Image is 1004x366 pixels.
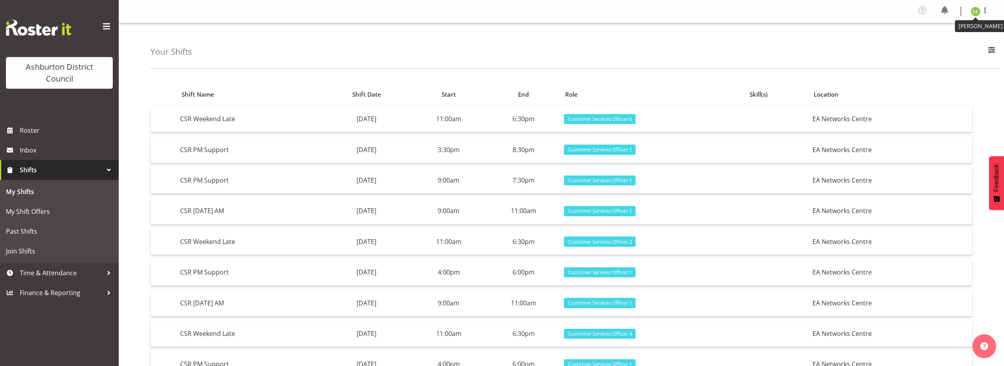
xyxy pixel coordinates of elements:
td: 6:30pm [486,106,561,132]
span: Past Shifts [6,225,113,237]
div: Start [416,90,482,99]
td: CSR PM Support [177,259,322,286]
td: 9:00am [411,290,486,316]
span: Feedback [993,164,1000,192]
td: 3:30pm [411,136,486,163]
div: Shift Date [326,90,407,99]
td: EA Networks Centre [809,167,972,194]
td: 11:00am [411,320,486,347]
td: [DATE] [322,290,411,316]
td: 11:00am [411,106,486,132]
span: Customer Services Officer 1 [568,146,632,153]
img: Rosterit website logo [6,20,71,36]
div: Shift Name [182,90,317,99]
td: [DATE] [322,320,411,347]
span: Customer Services Officer 4 [568,330,632,337]
td: CSR Weekend Late [177,320,322,347]
div: End [491,90,556,99]
span: Roster [20,124,115,136]
td: 6:30pm [486,320,561,347]
td: 4:00pm [411,259,486,286]
button: Filter Employees [983,43,1000,61]
a: Past Shifts [2,221,117,241]
div: Ashburton District Council [14,61,105,85]
td: [DATE] [322,198,411,224]
a: My Shift Offers [2,202,117,221]
span: My Shifts [6,186,113,198]
span: Customer Services Officer 6 [568,115,632,123]
span: Finance & Reporting [20,287,103,299]
span: Customer Services Officer 2 [568,238,632,246]
td: [DATE] [322,259,411,286]
td: EA Networks Centre [809,198,972,224]
div: Skill(s) [750,90,805,99]
span: Customer Services Officer 1 [568,269,632,276]
td: 6:30pm [486,229,561,255]
td: 9:00am [411,198,486,224]
td: 7:30pm [486,167,561,194]
span: Inbox [20,144,115,156]
span: My Shift Offers [6,206,113,217]
span: Time & Attendance [20,267,103,279]
td: EA Networks Centre [809,106,972,132]
div: Role [565,90,740,99]
img: help-xxl-2.png [980,342,988,350]
td: EA Networks Centre [809,259,972,286]
td: 11:00am [411,229,486,255]
td: 6:00pm [486,259,561,286]
td: EA Networks Centre [809,229,972,255]
span: Join Shifts [6,245,113,257]
td: CSR Weekend Late [177,106,322,132]
td: EA Networks Centre [809,290,972,316]
div: Location [814,90,967,99]
td: [DATE] [322,136,411,163]
td: CSR [DATE] AM [177,290,322,316]
td: 11:00am [486,290,561,316]
td: EA Networks Centre [809,320,972,347]
td: [DATE] [322,106,411,132]
span: Customer Services Officer 1 [568,177,632,184]
td: 9:00am [411,167,486,194]
span: Customer Services Officer 1 [568,207,632,215]
span: Customer Services Officer 1 [568,299,632,307]
td: CSR PM Support [177,136,322,163]
td: EA Networks Centre [809,136,972,163]
td: [DATE] [322,229,411,255]
td: 11:00am [486,198,561,224]
span: Shifts [20,164,103,176]
a: Join Shifts [2,241,117,261]
td: [DATE] [322,167,411,194]
td: CSR PM Support [177,167,322,194]
h4: Your Shifts [150,47,192,56]
td: CSR Weekend Late [177,229,322,255]
a: My Shifts [2,182,117,202]
td: CSR [DATE] AM [177,198,322,224]
img: liam-stewart8677.jpg [971,7,980,16]
button: Feedback - Show survey [989,156,1004,210]
td: 8:30pm [486,136,561,163]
